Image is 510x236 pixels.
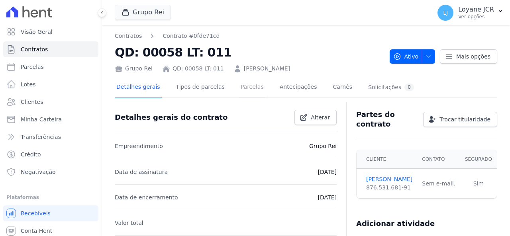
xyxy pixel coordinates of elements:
a: Antecipações [278,77,319,98]
span: LJ [443,10,448,16]
a: [PERSON_NAME] [366,175,412,183]
span: Conta Hent [21,227,52,235]
a: Parcelas [239,77,265,98]
th: Cliente [357,150,417,169]
p: Valor total [115,218,143,228]
a: Solicitações0 [367,77,416,98]
a: Detalhes gerais [115,77,162,98]
span: Contratos [21,45,48,53]
span: Visão Geral [21,28,53,36]
span: Clientes [21,98,43,106]
td: Sem e-mail. [417,169,460,199]
a: Negativação [3,164,98,180]
h2: QD: 00058 LT: 011 [115,43,383,61]
td: Sim [460,169,497,199]
a: Minha Carteira [3,111,98,127]
span: Minha Carteira [21,115,62,123]
div: Plataformas [6,193,95,202]
button: LJ Loyane JCR Ver opções [431,2,510,24]
a: Contratos [115,32,142,40]
p: Ver opções [458,14,494,20]
a: Transferências [3,129,98,145]
p: Empreendimento [115,141,163,151]
a: Crédito [3,146,98,162]
button: Grupo Rei [115,5,171,20]
span: Parcelas [21,63,44,71]
span: Mais opções [456,53,490,60]
a: Trocar titularidade [423,112,497,127]
nav: Breadcrumb [115,32,220,40]
a: Contratos [3,41,98,57]
span: Crédito [21,150,41,158]
p: [DATE] [318,193,337,202]
a: QD: 00058 LT: 011 [173,64,224,73]
button: Ativo [390,49,435,64]
a: Tipos de parcelas [175,77,226,98]
a: Visão Geral [3,24,98,40]
p: Grupo Rei [309,141,337,151]
span: Trocar titularidade [439,115,490,123]
a: Clientes [3,94,98,110]
span: Negativação [21,168,56,176]
h3: Detalhes gerais do contrato [115,113,228,122]
nav: Breadcrumb [115,32,383,40]
div: Solicitações [368,84,414,91]
span: Ativo [393,49,419,64]
p: [DATE] [318,167,337,177]
a: Mais opções [440,49,497,64]
span: Lotes [21,80,36,88]
a: Lotes [3,76,98,92]
span: Alterar [311,113,330,121]
p: Loyane JCR [458,6,494,14]
a: Parcelas [3,59,98,75]
th: Contato [417,150,460,169]
span: Recebíveis [21,209,51,217]
a: Carnês [331,77,354,98]
a: Recebíveis [3,205,98,221]
a: Contrato #0fde71cd [163,32,220,40]
a: [PERSON_NAME] [244,64,290,73]
a: Alterar [294,110,337,125]
h3: Partes do contrato [356,110,417,129]
div: 876.531.681-91 [366,183,412,192]
h3: Adicionar atividade [356,219,435,228]
div: Grupo Rei [115,64,153,73]
span: Transferências [21,133,61,141]
th: Segurado [460,150,497,169]
p: Data de encerramento [115,193,178,202]
div: 0 [404,84,414,91]
p: Data de assinatura [115,167,168,177]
